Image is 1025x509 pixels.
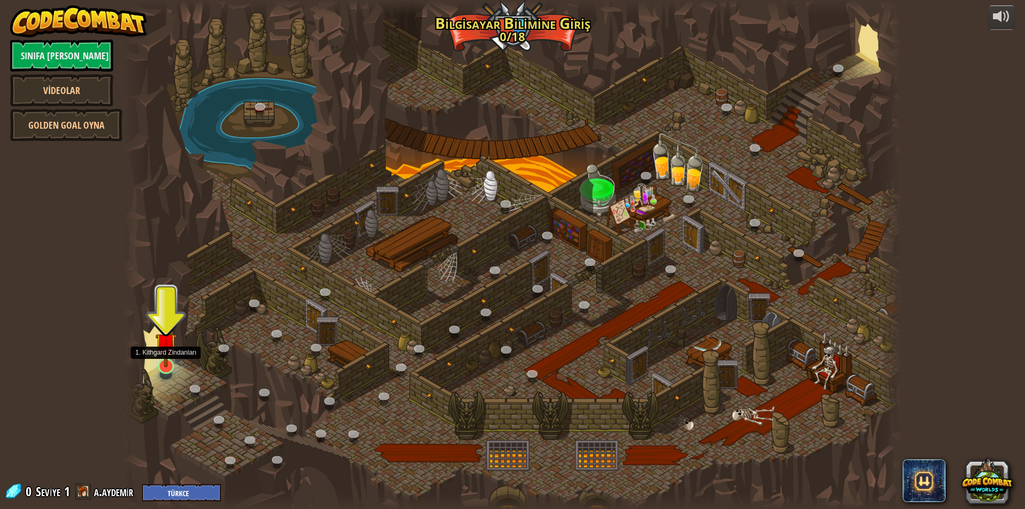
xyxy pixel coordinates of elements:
[26,483,35,500] span: 0
[10,5,147,37] img: CodeCombat - Learn how to code by playing a game
[10,109,122,141] a: Golden Goal Oyna
[36,483,60,500] span: Seviye
[94,483,137,500] a: a.aydemir
[988,5,1015,30] button: Sesi ayarla
[155,319,176,367] img: level-banner-unstarted.png
[64,483,70,500] span: 1
[10,40,113,72] a: Sınıfa [PERSON_NAME]
[10,74,113,106] a: Videolar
